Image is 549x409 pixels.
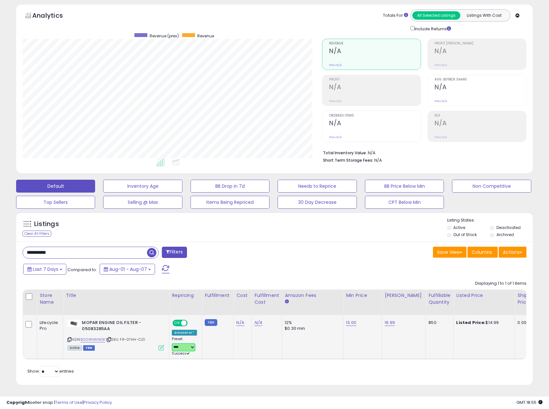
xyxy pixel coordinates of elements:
[329,135,342,139] small: Prev: N/A
[435,78,526,81] span: Avg. Buybox Share
[365,180,444,193] button: BB Price Below Min
[329,78,421,81] span: Profit
[346,319,356,326] a: 13.00
[447,217,533,224] p: Listing States:
[205,319,217,326] small: FBM
[329,119,421,128] h2: N/A
[385,292,423,299] div: [PERSON_NAME]
[33,266,58,272] span: Last 7 Days
[374,157,382,163] span: N/A
[285,299,289,305] small: Amazon Fees.
[103,196,182,209] button: Selling @ Max
[456,320,510,326] div: $14.99
[499,247,526,258] button: Actions
[191,180,270,193] button: BB Drop in 7d
[428,292,451,306] div: Fulfillable Quantity
[496,225,521,230] label: Deactivated
[435,47,526,56] h2: N/A
[329,83,421,92] h2: N/A
[285,320,338,326] div: 12%
[82,320,160,333] b: MOPAR ENGINE OIL FILTER - 05083285AA
[16,196,95,209] button: Top Sellers
[55,399,83,405] a: Terms of Use
[172,337,197,356] div: Preset:
[365,196,444,209] button: CPT Below Min
[6,400,112,406] div: seller snap | |
[329,114,421,118] span: Ordered Items
[278,180,357,193] button: Needs to Reprice
[67,320,164,350] div: ASIN:
[236,319,244,326] a: N/A
[197,33,214,39] span: Revenue
[516,399,543,405] span: 2025-08-15 18:55 GMT
[187,320,197,326] span: OFF
[32,11,75,22] h5: Analytics
[172,292,199,299] div: Repricing
[329,47,421,56] h2: N/A
[496,232,514,237] label: Archived
[406,25,459,32] div: Include Returns
[472,249,492,255] span: Columns
[346,292,379,299] div: Min Price
[67,320,80,327] img: 21hBdRimOeL._SL40_.jpg
[285,292,340,299] div: Amazon Fees
[173,320,181,326] span: ON
[517,320,528,326] div: 0.00
[452,180,531,193] button: Non Competitive
[385,319,395,326] a: 19.99
[460,11,508,20] button: Listings With Cost
[66,292,166,299] div: Title
[435,63,447,67] small: Prev: N/A
[453,225,465,230] label: Active
[40,320,58,331] div: Lifecycle Pro
[254,292,279,306] div: Fulfillment Cost
[323,150,367,156] b: Total Inventory Value:
[433,247,466,258] button: Save View
[109,266,147,272] span: Aug-01 - Aug-07
[475,281,526,287] div: Displaying 1 to 1 of 1 items
[81,337,105,342] a: B0046NNNGK
[329,42,421,45] span: Revenue
[435,114,526,118] span: ROI
[435,42,526,45] span: Profit [PERSON_NAME]
[27,368,74,374] span: Show: entries
[34,220,59,229] h5: Listings
[191,196,270,209] button: Items Being Repriced
[16,180,95,193] button: Default
[100,264,155,275] button: Aug-01 - Aug-07
[103,180,182,193] button: Inventory Age
[172,351,190,356] span: Success
[172,330,197,336] div: Amazon AI *
[435,99,447,103] small: Prev: N/A
[329,63,342,67] small: Prev: N/A
[254,319,262,326] a: N/A
[435,83,526,92] h2: N/A
[456,319,485,326] b: Listed Price:
[150,33,179,39] span: Revenue (prev)
[517,292,530,306] div: Ship Price
[40,292,60,306] div: Store Name
[412,11,460,20] button: All Selected Listings
[67,345,82,351] span: All listings currently available for purchase on Amazon
[23,264,66,275] button: Last 7 Days
[428,320,448,326] div: 850
[278,196,357,209] button: 30 Day Decrease
[83,399,112,405] a: Privacy Policy
[6,399,30,405] strong: Copyright
[23,231,51,237] div: Clear All Filters
[205,292,231,299] div: Fulfillment
[435,119,526,128] h2: N/A
[383,13,408,19] div: Totals For
[106,337,145,342] span: | SKU: FR-07HH-CIZI
[236,292,249,299] div: Cost
[67,267,97,273] span: Compared to:
[453,232,477,237] label: Out of Stock
[329,99,342,103] small: Prev: N/A
[83,345,95,351] span: FBM
[162,247,187,258] button: Filters
[467,247,498,258] button: Columns
[323,148,522,156] li: N/A
[323,157,373,163] b: Short Term Storage Fees:
[435,135,447,139] small: Prev: N/A
[285,326,338,331] div: $0.30 min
